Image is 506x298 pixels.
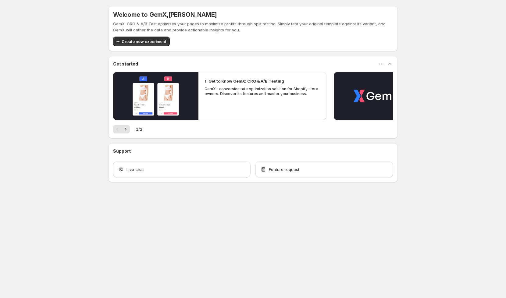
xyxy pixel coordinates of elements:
[122,38,166,44] span: Create new experiment
[205,78,284,84] h2: 1. Get to Know GemX: CRO & A/B Testing
[113,37,170,46] button: Create new experiment
[136,126,142,132] span: 1 / 2
[334,72,419,120] button: Play video
[127,166,144,172] span: Live chat
[113,125,130,133] nav: Pagination
[113,72,198,120] button: Play video
[113,11,217,18] h5: Welcome to GemX
[121,125,130,133] button: Next
[113,21,393,33] p: GemX: CRO & A/B Test optimizes your pages to maximize profits through split testing. Simply test ...
[167,11,217,18] span: , [PERSON_NAME]
[113,61,138,67] h3: Get started
[113,148,131,154] h3: Support
[205,87,320,96] p: GemX - conversion rate optimization solution for Shopify store owners. Discover its features and ...
[269,166,299,172] span: Feature request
